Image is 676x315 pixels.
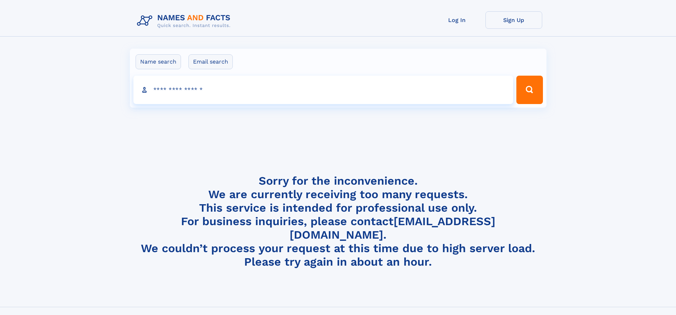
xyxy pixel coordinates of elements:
[133,76,513,104] input: search input
[516,76,543,104] button: Search Button
[188,54,233,69] label: Email search
[290,214,495,241] a: [EMAIL_ADDRESS][DOMAIN_NAME]
[134,11,236,31] img: Logo Names and Facts
[429,11,485,29] a: Log In
[134,174,542,269] h4: Sorry for the inconvenience. We are currently receiving too many requests. This service is intend...
[485,11,542,29] a: Sign Up
[136,54,181,69] label: Name search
